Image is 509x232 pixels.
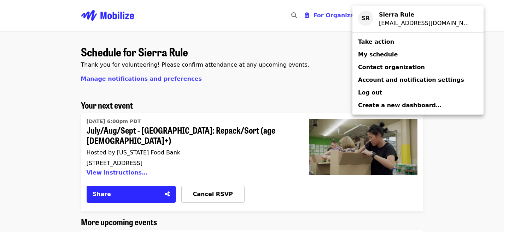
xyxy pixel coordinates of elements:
div: siemye@gmail.com [379,19,472,28]
span: Create a new dashboard… [358,102,441,109]
div: SR [358,11,373,26]
strong: Sierra Rule [379,11,414,18]
div: Sierra Rule [379,11,472,19]
a: My schedule [352,48,484,61]
a: Contact organization [352,61,484,74]
span: Account and notification settings [358,77,464,83]
a: Take action [352,36,484,48]
span: Log out [358,89,382,96]
span: Contact organization [358,64,425,71]
a: Create a new dashboard… [352,99,484,112]
span: My schedule [358,51,398,58]
span: Take action [358,38,394,45]
a: SRSierra Rule[EMAIL_ADDRESS][DOMAIN_NAME] [352,8,484,30]
a: Account and notification settings [352,74,484,86]
a: Log out [352,86,484,99]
